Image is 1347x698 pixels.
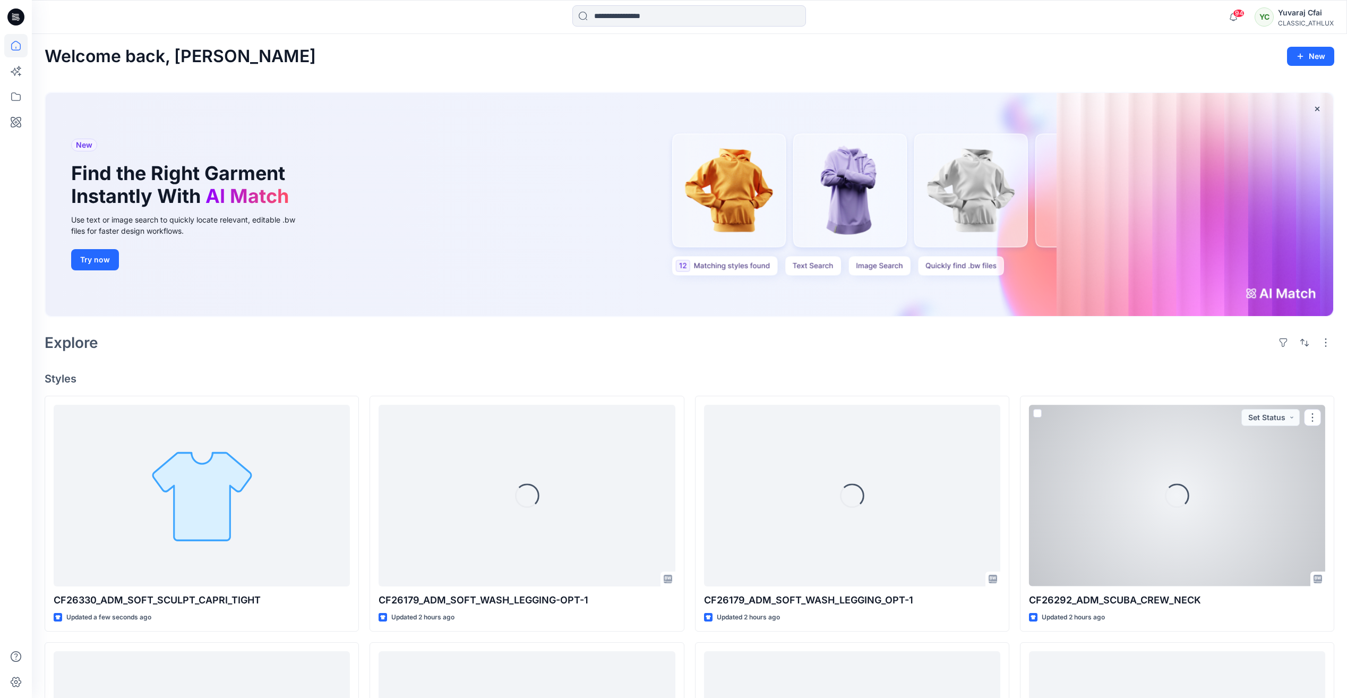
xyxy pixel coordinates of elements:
p: Updated a few seconds ago [66,612,151,623]
span: 94 [1233,9,1245,18]
button: Try now [71,249,119,270]
div: Yuvaraj Cfai [1278,6,1334,19]
p: CF26179_ADM_SOFT_WASH_LEGGING-OPT-1 [379,593,675,608]
p: CF26179_ADM_SOFT_WASH_LEGGING_OPT-1 [704,593,1000,608]
div: CLASSIC_ATHLUX [1278,19,1334,27]
p: CF26292_ADM_SCUBA_CREW_NECK [1029,593,1325,608]
span: New [76,139,92,151]
a: CF26330_ADM_SOFT_SCULPT_CAPRI_TIGHT [54,405,350,586]
p: CF26330_ADM_SOFT_SCULPT_CAPRI_TIGHT [54,593,350,608]
h2: Explore [45,334,98,351]
h1: Find the Right Garment Instantly With [71,162,294,208]
p: Updated 2 hours ago [1042,612,1105,623]
span: AI Match [205,184,289,208]
h4: Styles [45,372,1334,385]
button: New [1287,47,1334,66]
p: Updated 2 hours ago [717,612,780,623]
div: Use text or image search to quickly locate relevant, editable .bw files for faster design workflows. [71,214,310,236]
h2: Welcome back, [PERSON_NAME] [45,47,316,66]
div: YC [1255,7,1274,27]
p: Updated 2 hours ago [391,612,454,623]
